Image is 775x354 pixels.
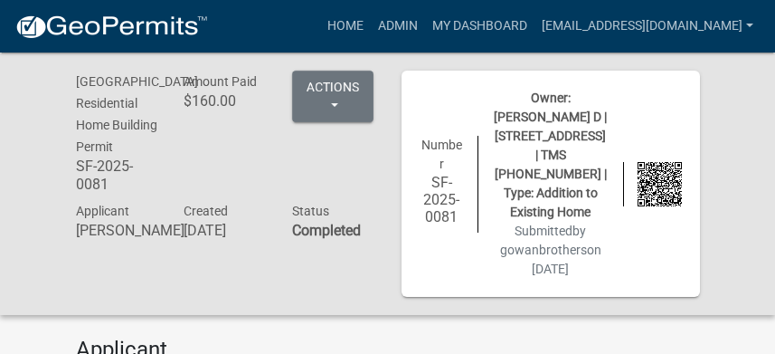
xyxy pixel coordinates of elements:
a: [EMAIL_ADDRESS][DOMAIN_NAME] [534,9,761,43]
span: Created [184,204,228,218]
button: Actions [292,71,373,122]
a: Home [320,9,371,43]
a: Admin [371,9,425,43]
span: Number [421,138,462,171]
h6: SF-2025-0081 [76,158,157,192]
h6: [DATE] [184,222,265,239]
span: [GEOGRAPHIC_DATA] Residential Home Building Permit [76,74,198,154]
span: Owner: [PERSON_NAME] D | [STREET_ADDRESS] | TMS [PHONE_NUMBER] | Type: Addition to Existing Home [492,91,609,219]
img: QR code [638,162,682,206]
a: My Dashboard [425,9,534,43]
span: Submitted on [DATE] [500,224,601,276]
h6: $160.00 [184,92,265,110]
strong: Completed [292,222,361,239]
h6: SF-2025-0081 [420,174,464,226]
span: Applicant [76,204,129,218]
h6: [PERSON_NAME] [76,222,157,239]
span: Amount Paid [184,74,257,89]
span: Status [292,204,329,218]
